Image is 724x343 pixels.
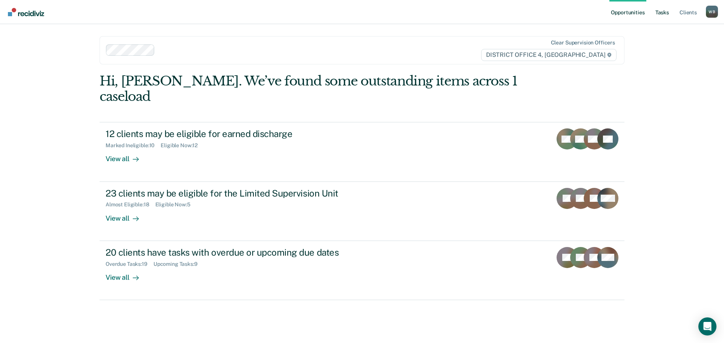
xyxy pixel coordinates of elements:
div: 20 clients have tasks with overdue or upcoming due dates [106,247,370,258]
a: 12 clients may be eligible for earned dischargeMarked Ineligible:10Eligible Now:12View all [100,122,624,181]
div: Clear supervision officers [551,40,615,46]
div: Marked Ineligible : 10 [106,142,161,149]
div: Almost Eligible : 18 [106,201,155,208]
div: Overdue Tasks : 19 [106,261,153,267]
div: W B [706,6,718,18]
div: View all [106,149,148,163]
a: 20 clients have tasks with overdue or upcoming due datesOverdue Tasks:19Upcoming Tasks:9View all [100,241,624,300]
div: 12 clients may be eligible for earned discharge [106,128,370,139]
img: Recidiviz [8,8,44,16]
span: DISTRICT OFFICE 4, [GEOGRAPHIC_DATA] [481,49,617,61]
div: Eligible Now : 12 [161,142,204,149]
div: 23 clients may be eligible for the Limited Supervision Unit [106,188,370,199]
div: Eligible Now : 5 [155,201,196,208]
button: Profile dropdown button [706,6,718,18]
div: Open Intercom Messenger [698,317,716,335]
div: View all [106,208,148,223]
div: Upcoming Tasks : 9 [153,261,204,267]
div: View all [106,267,148,282]
a: 23 clients may be eligible for the Limited Supervision UnitAlmost Eligible:18Eligible Now:5View all [100,182,624,241]
div: Hi, [PERSON_NAME]. We’ve found some outstanding items across 1 caseload [100,73,520,104]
